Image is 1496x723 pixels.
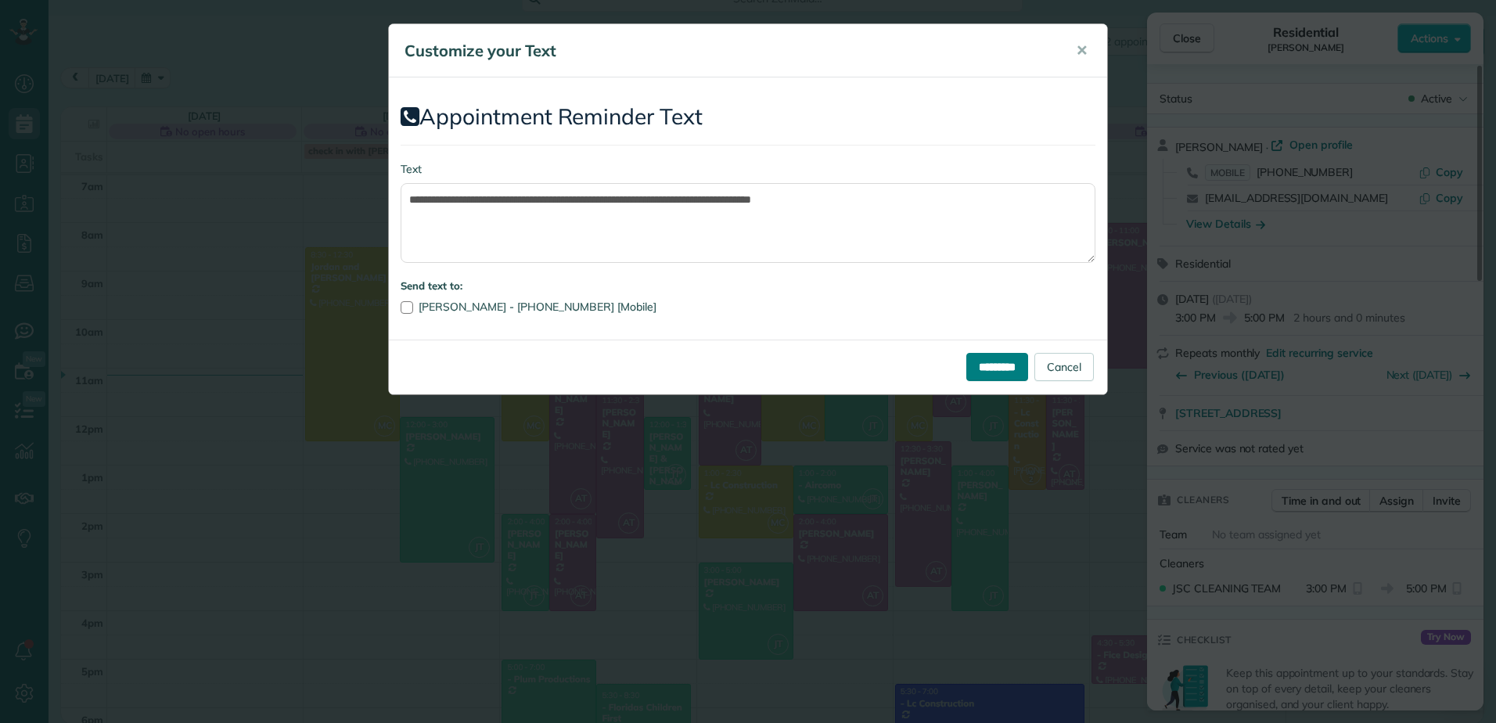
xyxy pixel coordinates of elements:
[401,279,462,292] strong: Send text to:
[401,161,1095,177] label: Text
[1076,41,1088,59] span: ✕
[405,40,1054,62] h5: Customize your Text
[401,105,1095,129] h2: Appointment Reminder Text
[1034,353,1094,381] a: Cancel
[419,300,656,314] span: [PERSON_NAME] - [PHONE_NUMBER] [Mobile]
